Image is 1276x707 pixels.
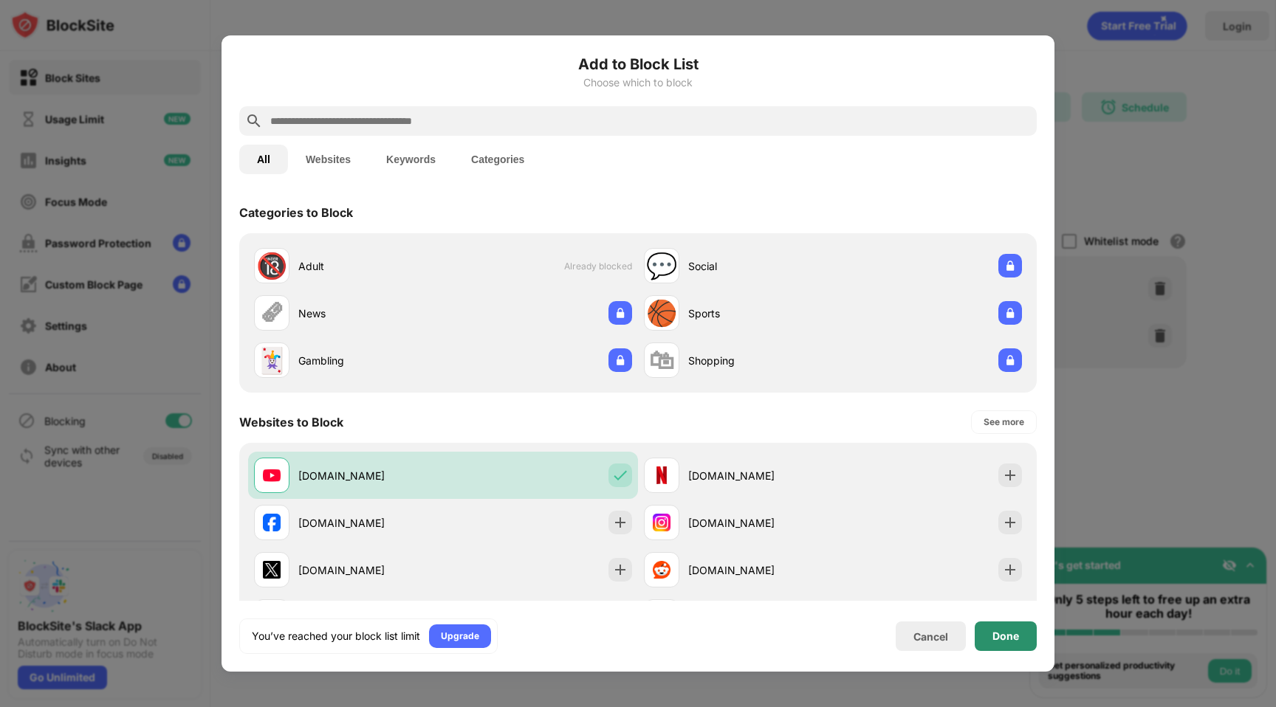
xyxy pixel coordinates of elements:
[913,630,948,643] div: Cancel
[688,353,833,368] div: Shopping
[649,345,674,376] div: 🛍
[256,345,287,376] div: 🃏
[239,77,1037,89] div: Choose which to block
[653,466,670,484] img: favicons
[984,415,1024,430] div: See more
[239,145,288,174] button: All
[688,562,833,578] div: [DOMAIN_NAME]
[564,261,632,272] span: Already blocked
[368,145,453,174] button: Keywords
[688,515,833,531] div: [DOMAIN_NAME]
[239,53,1037,75] h6: Add to Block List
[653,514,670,531] img: favicons
[298,353,443,368] div: Gambling
[239,205,353,220] div: Categories to Block
[688,468,833,483] div: [DOMAIN_NAME]
[263,514,281,531] img: favicons
[646,298,677,328] div: 🏀
[256,251,287,281] div: 🔞
[288,145,368,174] button: Websites
[245,112,263,130] img: search.svg
[298,306,443,321] div: News
[453,145,542,174] button: Categories
[259,298,284,328] div: 🗞
[298,562,443,578] div: [DOMAIN_NAME]
[239,415,343,430] div: Websites to Block
[653,561,670,579] img: favicons
[646,251,677,281] div: 💬
[263,561,281,579] img: favicons
[252,629,420,644] div: You’ve reached your block list limit
[298,468,443,483] div: [DOMAIN_NAME]
[263,466,281,484] img: favicons
[688,258,833,274] div: Social
[441,629,479,644] div: Upgrade
[688,306,833,321] div: Sports
[992,630,1019,642] div: Done
[298,258,443,274] div: Adult
[298,515,443,531] div: [DOMAIN_NAME]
